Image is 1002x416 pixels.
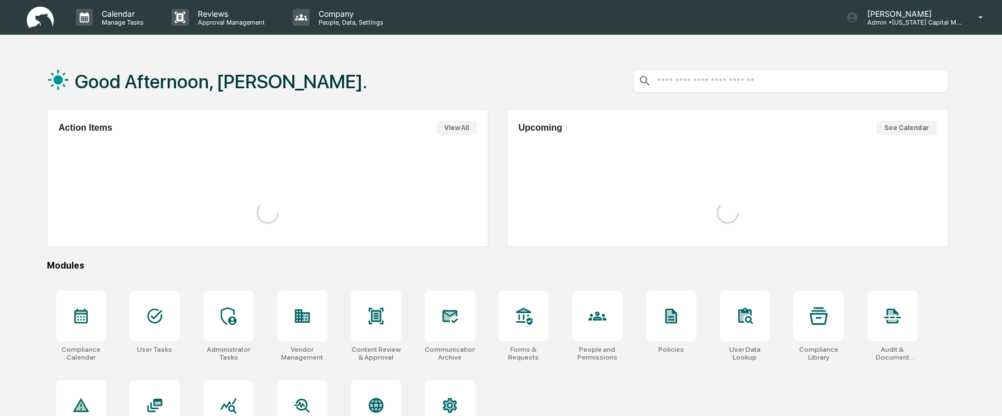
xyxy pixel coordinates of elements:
div: Modules [47,260,949,271]
div: Compliance Calendar [56,346,106,361]
h2: Action Items [59,123,112,133]
button: View All [436,121,477,135]
img: logo [27,7,54,28]
div: Compliance Library [794,346,844,361]
h2: Upcoming [519,123,562,133]
p: Company [310,9,389,18]
div: Forms & Requests [498,346,549,361]
div: User Tasks [137,346,172,353]
p: Approval Management [189,18,270,26]
p: Reviews [189,9,270,18]
div: People and Permissions [572,346,623,361]
div: Communications Archive [425,346,475,361]
p: Admin • [US_STATE] Capital Management [858,18,962,26]
div: Vendor Management [277,346,327,361]
button: See Calendar [876,121,937,135]
p: [PERSON_NAME] [858,9,962,18]
div: User Data Lookup [720,346,770,361]
div: Policies [658,346,684,353]
div: Audit & Document Logs [867,346,918,361]
h1: Good Afternoon, [PERSON_NAME]. [75,70,367,93]
p: Manage Tasks [93,18,149,26]
div: Administrator Tasks [203,346,254,361]
div: Content Review & Approval [351,346,401,361]
p: People, Data, Settings [310,18,389,26]
p: Calendar [93,9,149,18]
